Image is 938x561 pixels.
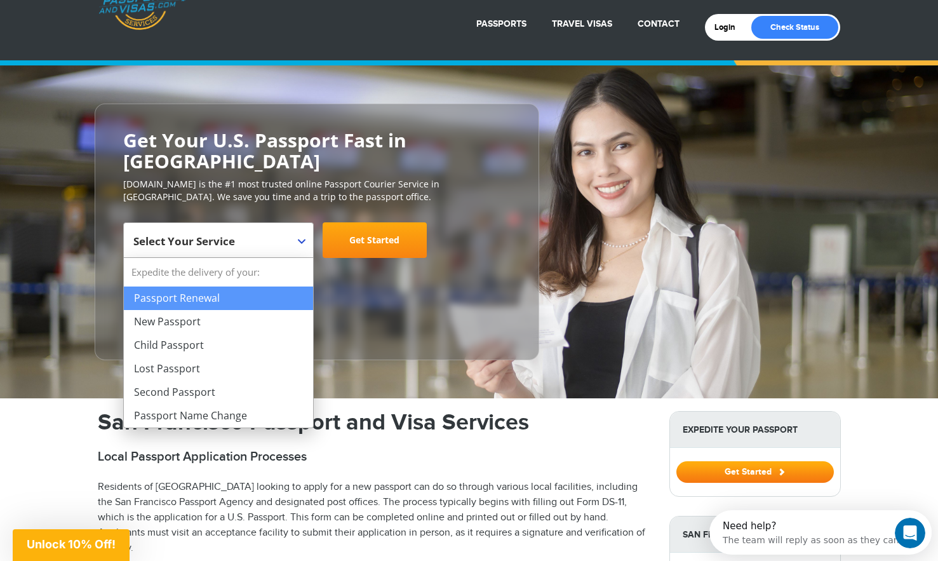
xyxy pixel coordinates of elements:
a: Check Status [751,16,838,39]
strong: Expedite Your Passport [670,412,840,448]
li: New Passport [124,310,313,334]
li: Passport Renewal [124,287,313,310]
p: [DOMAIN_NAME] is the #1 most trusted online Passport Courier Service in [GEOGRAPHIC_DATA]. We sav... [123,178,511,203]
a: Travel Visas [552,18,612,29]
div: Need help? [13,11,190,21]
a: Login [714,22,744,32]
li: Lost Passport [124,357,313,381]
strong: San Francisco Passport [670,517,840,553]
a: Passports [476,18,526,29]
span: Select Your Service [123,222,314,258]
a: Contact [638,18,680,29]
h1: San Francisco Passport and Visa Services [98,411,650,434]
span: Unlock 10% Off! [27,537,116,551]
li: Expedite the delivery of your: [124,258,313,428]
li: Child Passport [124,334,313,357]
span: Starting at $199 + government fees [123,264,511,277]
p: Residents of [GEOGRAPHIC_DATA] looking to apply for a new passport can do so through various loca... [98,480,650,556]
div: Open Intercom Messenger [5,5,227,40]
li: Passport Name Change [124,404,313,428]
strong: Expedite the delivery of your: [124,258,313,287]
div: The team will reply as soon as they can [13,21,190,34]
h2: Get Your U.S. Passport Fast in [GEOGRAPHIC_DATA] [123,130,511,172]
span: Select Your Service [133,234,235,248]
iframe: Intercom live chat [895,518,925,548]
iframe: Intercom live chat discovery launcher [709,510,932,555]
li: Second Passport [124,381,313,404]
div: Unlock 10% Off! [13,529,130,561]
a: Get Started [323,222,427,258]
h2: Local Passport Application Processes [98,449,650,464]
a: Get Started [676,466,834,477]
button: Get Started [676,461,834,483]
span: Select Your Service [133,227,300,263]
